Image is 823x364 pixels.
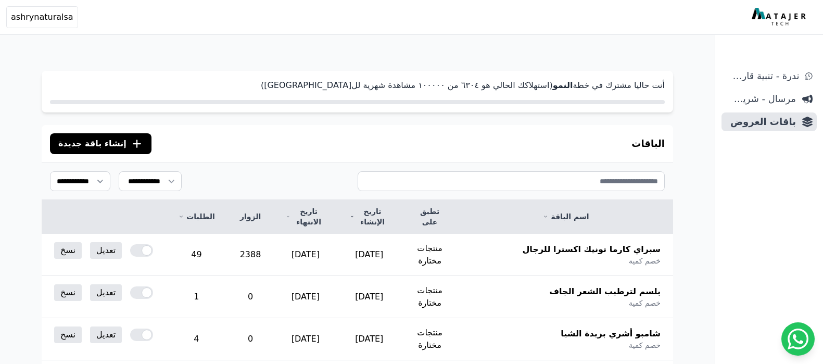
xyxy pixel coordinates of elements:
[629,256,661,266] span: خصم كمية
[286,206,325,227] a: تاريخ الانتهاء
[6,6,78,28] button: ashrynaturalsa
[553,80,573,90] strong: النمو
[273,234,337,276] td: [DATE]
[166,318,227,360] td: 4
[273,318,337,360] td: [DATE]
[337,318,401,360] td: [DATE]
[401,318,459,360] td: منتجات مختارة
[726,69,799,83] span: ندرة - تنبية قارب علي النفاذ
[227,234,274,276] td: 2388
[273,276,337,318] td: [DATE]
[337,234,401,276] td: [DATE]
[401,276,459,318] td: منتجات مختارة
[178,211,214,222] a: الطلبات
[401,234,459,276] td: منتجات مختارة
[11,11,73,23] span: ashrynaturalsa
[90,327,122,343] a: تعديل
[54,284,82,301] a: نسخ
[629,340,661,350] span: خصم كمية
[54,327,82,343] a: نسخ
[550,285,661,298] span: بلسم لترطيب الشعر الجاف
[726,115,796,129] span: باقات العروض
[350,206,388,227] a: تاريخ الإنشاء
[401,200,459,234] th: تطبق على
[629,298,661,308] span: خصم كمية
[227,276,274,318] td: 0
[752,8,808,27] img: MatajerTech Logo
[58,137,126,150] span: إنشاء باقة جديدة
[54,242,82,259] a: نسخ
[90,284,122,301] a: تعديل
[471,211,661,222] a: اسم الباقة
[561,328,661,340] span: شامبو أشري بزبدة الشيا
[631,136,665,151] h3: الباقات
[726,92,796,106] span: مرسال - شريط دعاية
[166,276,227,318] td: 1
[90,242,122,259] a: تعديل
[522,243,661,256] span: سبراي كارما تونيك اكسترا للرجال
[227,200,274,234] th: الزوار
[337,276,401,318] td: [DATE]
[50,133,151,154] button: إنشاء باقة جديدة
[166,234,227,276] td: 49
[227,318,274,360] td: 0
[50,79,665,92] p: أنت حاليا مشترك في خطة (استهلاكك الحالي هو ٦۳۰٤ من ١۰۰۰۰۰ مشاهدة شهرية لل[GEOGRAPHIC_DATA])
